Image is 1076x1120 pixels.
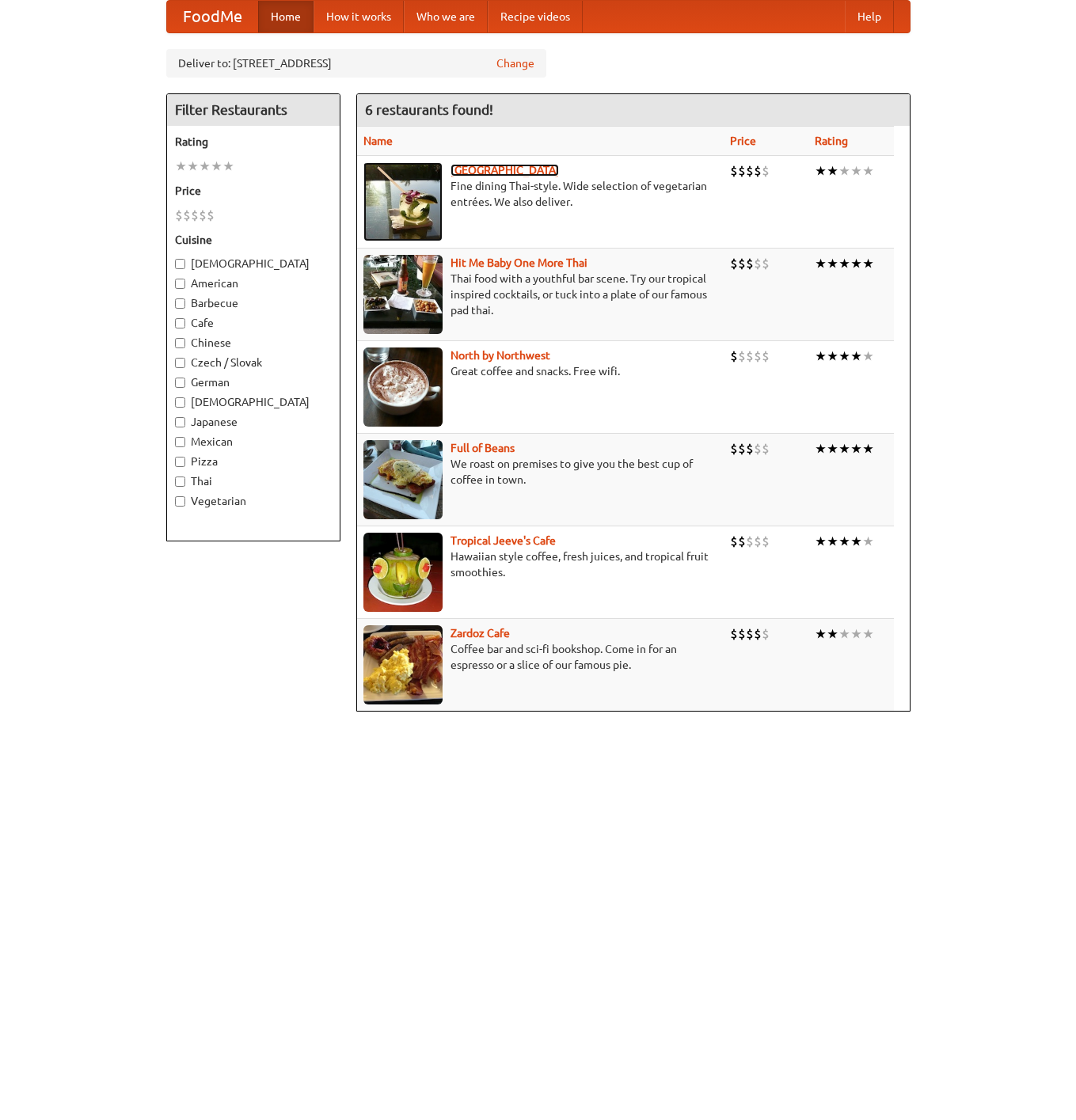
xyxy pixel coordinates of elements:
[211,158,222,175] li: ★
[175,295,332,311] label: Barbecue
[762,625,770,643] li: $
[730,625,738,643] li: $
[815,135,848,147] a: Rating
[451,256,587,269] b: Hit Me Baby One More Thai
[754,255,762,272] li: $
[738,440,746,457] li: $
[175,275,332,291] label: American
[363,641,718,673] p: Coffee bar and sci-fi bookshop. Come in for an espresso or a slice of our famous pie.
[167,94,340,126] h4: Filter Restaurants
[738,533,746,550] li: $
[175,417,185,427] input: Japanese
[730,135,756,147] a: Price
[827,440,838,457] li: ★
[815,255,827,272] li: ★
[762,255,770,272] li: $
[363,533,443,612] img: jeeves.jpg
[175,134,332,150] h5: Rating
[175,158,187,175] li: ★
[738,162,746,180] li: $
[838,625,850,643] li: ★
[175,335,332,351] label: Chinese
[862,162,874,180] li: ★
[754,162,762,180] li: $
[363,363,718,379] p: Great coffee and snacks. Free wifi.
[175,207,183,224] li: $
[183,207,191,224] li: $
[175,414,332,430] label: Japanese
[730,440,738,457] li: $
[175,493,332,509] label: Vegetarian
[862,255,874,272] li: ★
[175,279,185,289] input: American
[746,533,754,550] li: $
[862,440,874,457] li: ★
[314,1,404,32] a: How it works
[730,255,738,272] li: $
[363,255,443,334] img: babythai.jpg
[850,347,862,365] li: ★
[207,207,215,224] li: $
[762,533,770,550] li: $
[363,178,718,210] p: Fine dining Thai-style. Wide selection of vegetarian entrées. We also deliver.
[754,533,762,550] li: $
[815,162,827,180] li: ★
[175,338,185,348] input: Chinese
[488,1,583,32] a: Recipe videos
[363,162,443,241] img: satay.jpg
[363,440,443,519] img: beans.jpg
[363,456,718,488] p: We roast on premises to give you the best cup of coffee in town.
[363,625,443,704] img: zardoz.jpg
[838,162,850,180] li: ★
[827,625,838,643] li: ★
[827,255,838,272] li: ★
[746,440,754,457] li: $
[815,347,827,365] li: ★
[199,207,207,224] li: $
[175,496,185,507] input: Vegetarian
[762,347,770,365] li: $
[850,533,862,550] li: ★
[451,349,550,362] a: North by Northwest
[862,347,874,365] li: ★
[827,347,838,365] li: ★
[850,440,862,457] li: ★
[838,533,850,550] li: ★
[187,158,199,175] li: ★
[363,347,443,427] img: north.jpg
[365,102,493,117] ng-pluralize: 6 restaurants found!
[167,1,258,32] a: FoodMe
[451,627,510,640] a: Zardoz Cafe
[746,625,754,643] li: $
[175,454,332,469] label: Pizza
[175,476,185,487] input: Thai
[815,625,827,643] li: ★
[730,162,738,180] li: $
[762,162,770,180] li: $
[746,255,754,272] li: $
[175,437,185,447] input: Mexican
[175,355,332,370] label: Czech / Slovak
[451,164,559,177] a: [GEOGRAPHIC_DATA]
[738,625,746,643] li: $
[850,625,862,643] li: ★
[451,442,515,454] b: Full of Beans
[754,440,762,457] li: $
[838,255,850,272] li: ★
[222,158,234,175] li: ★
[746,162,754,180] li: $
[827,533,838,550] li: ★
[827,162,838,180] li: ★
[746,347,754,365] li: $
[191,207,199,224] li: $
[738,347,746,365] li: $
[754,347,762,365] li: $
[451,534,556,547] a: Tropical Jeeve's Cafe
[175,259,185,269] input: [DEMOGRAPHIC_DATA]
[404,1,488,32] a: Who we are
[815,440,827,457] li: ★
